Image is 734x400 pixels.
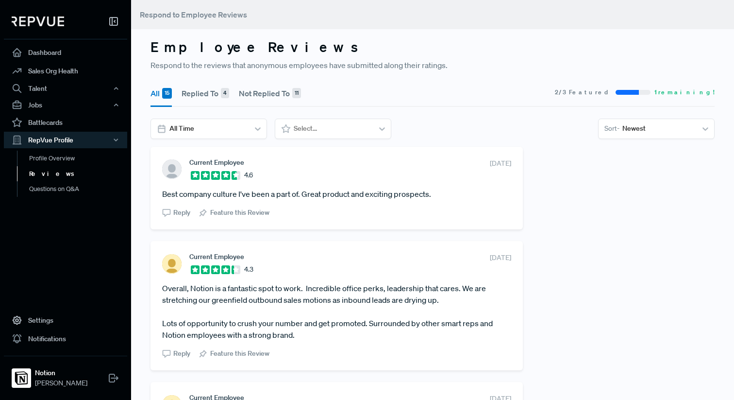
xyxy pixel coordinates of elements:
[189,158,244,166] span: Current Employee
[12,17,64,26] img: RepVue
[140,10,247,19] span: Respond to Employee Reviews
[4,80,127,97] button: Talent
[221,88,229,99] div: 4
[210,208,269,218] span: Feature this Review
[4,62,127,80] a: Sales Org Health
[173,208,190,218] span: Reply
[4,330,127,348] a: Notifications
[244,170,253,180] span: 4.6
[162,282,511,341] article: Overall, Notion is a fantastic spot to work. Incredible office perks, leadership that cares. We a...
[35,368,87,378] strong: Notion
[490,158,511,169] span: [DATE]
[17,181,140,197] a: Questions on Q&A
[210,348,269,359] span: Feature this Review
[17,166,140,182] a: Reviews
[292,88,301,99] div: 11
[244,264,253,275] span: 4.3
[4,97,127,113] button: Jobs
[4,356,127,392] a: NotionNotion[PERSON_NAME]
[490,253,511,263] span: [DATE]
[150,59,715,71] p: Respond to the reviews that anonymous employees have submitted along their ratings.
[182,80,229,107] button: Replied To 4
[4,132,127,148] button: RepVue Profile
[4,43,127,62] a: Dashboard
[162,188,511,200] article: Best company culture I've been a part of. Great product and exciting prospects.
[189,253,244,261] span: Current Employee
[239,80,301,107] button: Not Replied To 11
[173,348,190,359] span: Reply
[555,88,612,97] span: 2 / 3 Featured
[35,378,87,388] span: [PERSON_NAME]
[14,370,29,386] img: Notion
[17,151,140,166] a: Profile Overview
[4,113,127,132] a: Battlecards
[162,88,172,99] div: 15
[4,311,127,330] a: Settings
[150,39,715,55] h3: Employee Reviews
[150,80,172,107] button: All 15
[654,88,715,97] span: 1 remaining!
[604,123,619,134] span: Sort -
